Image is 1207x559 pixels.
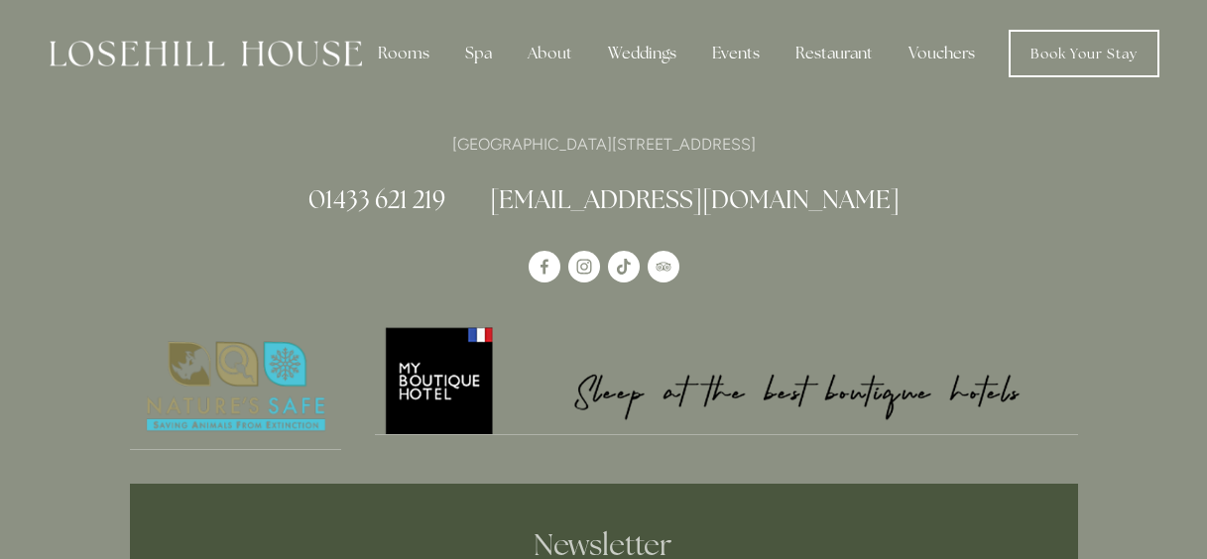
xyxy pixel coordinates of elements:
a: Nature's Safe - Logo [130,324,342,450]
div: Spa [449,34,508,73]
a: Losehill House Hotel & Spa [529,251,560,282]
div: Events [696,34,776,73]
img: My Boutique Hotel - Logo [375,324,1078,434]
a: TripAdvisor [648,251,679,282]
a: Instagram [568,251,600,282]
a: 01433 621 219 [308,183,445,215]
div: Rooms [362,34,445,73]
div: About [512,34,588,73]
p: [GEOGRAPHIC_DATA][STREET_ADDRESS] [130,131,1078,158]
div: Weddings [592,34,692,73]
div: Restaurant [780,34,889,73]
a: Book Your Stay [1009,30,1159,77]
a: TikTok [608,251,640,282]
a: Vouchers [893,34,991,73]
a: [EMAIL_ADDRESS][DOMAIN_NAME] [490,183,900,215]
img: Losehill House [50,41,362,66]
a: My Boutique Hotel - Logo [375,324,1078,435]
img: Nature's Safe - Logo [130,324,342,449]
